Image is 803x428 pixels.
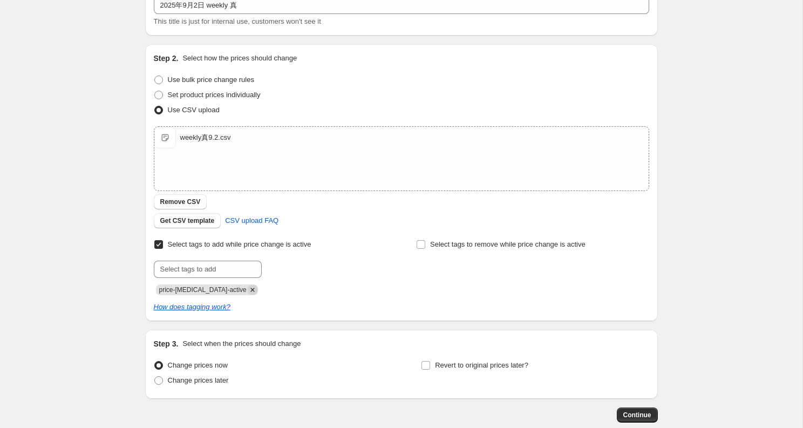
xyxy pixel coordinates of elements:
h2: Step 2. [154,53,179,64]
span: Revert to original prices later? [435,361,528,369]
button: Continue [617,407,658,423]
span: Change prices now [168,361,228,369]
button: Get CSV template [154,213,221,228]
input: Select tags to add [154,261,262,278]
span: price-change-job-active [159,286,247,294]
span: Select tags to add while price change is active [168,240,311,248]
span: Continue [623,411,651,419]
span: Use CSV upload [168,106,220,114]
span: This title is just for internal use, customers won't see it [154,17,321,25]
span: Select tags to remove while price change is active [430,240,586,248]
span: Use bulk price change rules [168,76,254,84]
a: CSV upload FAQ [219,212,285,229]
div: weekly真9.2.csv [180,132,231,143]
span: Get CSV template [160,216,215,225]
button: Remove price-change-job-active [248,285,257,295]
button: Remove CSV [154,194,207,209]
span: CSV upload FAQ [225,215,278,226]
span: Change prices later [168,376,229,384]
p: Select how the prices should change [182,53,297,64]
h2: Step 3. [154,338,179,349]
span: Remove CSV [160,198,201,206]
p: Select when the prices should change [182,338,301,349]
span: Set product prices individually [168,91,261,99]
a: How does tagging work? [154,303,230,311]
